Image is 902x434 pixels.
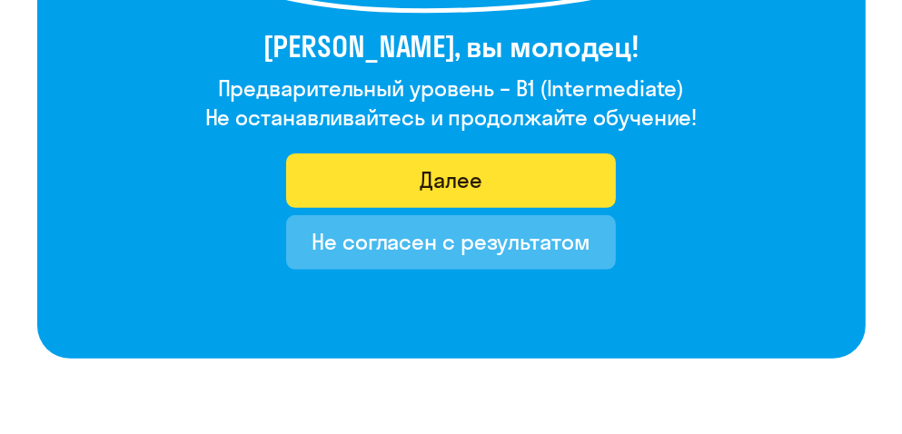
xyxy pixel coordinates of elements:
button: Далее [286,153,616,208]
div: Не согласен с результатом [312,227,590,256]
h4: Не останавливайтесь и продолжайте обучение! [205,103,698,132]
button: Не согласен с результатом [286,215,616,270]
h4: Предварительный уровень – B1 (Intermediate) [205,74,698,103]
div: Далее [420,165,482,194]
h3: [PERSON_NAME], вы молодец! [205,28,698,64]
